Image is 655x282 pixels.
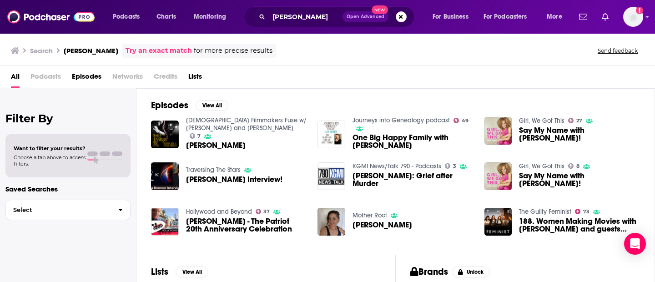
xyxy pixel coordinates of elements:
[353,211,387,219] a: Mother Root
[519,208,571,216] a: The Guilty Feminist
[14,154,86,167] span: Choose a tab above to access filters.
[547,10,562,23] span: More
[452,267,490,277] button: Unlock
[64,46,118,55] h3: [PERSON_NAME]
[197,134,201,138] span: 7
[453,164,456,168] span: 3
[426,10,480,24] button: open menu
[112,69,143,88] span: Networks
[176,267,208,277] button: View All
[5,200,131,220] button: Select
[269,10,343,24] input: Search podcasts, credits, & more...
[353,172,474,187] span: [PERSON_NAME]: Grief after Murder
[353,134,474,149] span: One Big Happy Family with [PERSON_NAME]
[186,176,282,183] span: [PERSON_NAME] Interview!
[453,118,469,123] a: 49
[519,217,640,233] span: 188. Women Making Movies with [PERSON_NAME] and guests [PERSON_NAME], [PERSON_NAME] and [PERSON_N...
[186,176,282,183] a: Lisa Brenner Interview!
[410,266,448,277] h2: Brands
[433,10,469,23] span: For Business
[519,126,640,142] span: Say My Name with [PERSON_NAME]!
[519,172,640,187] span: Say My Name with [PERSON_NAME]!
[353,221,412,229] span: [PERSON_NAME]
[540,10,574,24] button: open menu
[30,46,53,55] h3: Search
[462,119,469,123] span: 49
[186,166,241,174] a: Traversing The Stars
[519,172,640,187] a: Say My Name with Lisa Brenner!
[353,134,474,149] a: One Big Happy Family with Lisa Brenner
[263,210,270,214] span: 37
[583,210,589,214] span: 73
[568,118,582,123] a: 27
[72,69,101,88] a: Episodes
[151,10,181,24] a: Charts
[353,162,441,170] a: KGMI News/Talk 790 - Podcasts
[445,163,456,169] a: 3
[623,7,643,27] span: Logged in as jillgoldstein
[11,69,20,88] a: All
[576,119,582,123] span: 27
[196,100,228,111] button: View All
[353,116,450,124] a: Journeys into Genealogy podcast
[252,6,423,27] div: Search podcasts, credits, & more...
[484,162,512,190] img: Say My Name with Lisa Brenner!
[484,117,512,145] img: Say My Name with Lisa Brenner!
[624,233,646,255] div: Open Intercom Messenger
[151,208,179,236] img: Lisa Brenner - The Patriot 20th Anniversary Celebration
[478,10,540,24] button: open menu
[151,100,228,111] a: EpisodesView All
[576,164,579,168] span: 8
[106,10,151,24] button: open menu
[151,266,208,277] a: ListsView All
[519,117,564,125] a: Girl, We Got This
[484,10,527,23] span: For Podcasters
[256,209,270,214] a: 37
[623,7,643,27] img: User Profile
[575,209,589,214] a: 73
[151,100,188,111] h2: Episodes
[636,7,643,14] svg: Add a profile image
[568,163,579,169] a: 8
[186,217,307,233] span: [PERSON_NAME] - The Patriot 20th Anniversary Celebration
[186,208,252,216] a: Hollywood and Beyond
[7,8,95,25] img: Podchaser - Follow, Share and Rate Podcasts
[151,121,179,148] img: Lisa Brenner
[353,172,474,187] a: Lisa Brenner: Grief after Murder
[519,126,640,142] a: Say My Name with Lisa Brenner!
[317,121,345,148] img: One Big Happy Family with Lisa Brenner
[156,10,176,23] span: Charts
[187,10,238,24] button: open menu
[5,185,131,193] p: Saved Searches
[30,69,61,88] span: Podcasts
[194,45,272,56] span: for more precise results
[14,145,86,151] span: Want to filter your results?
[186,116,307,132] a: Female Filmmakers Fuse w/ Alexa Polar and Robin Pabello
[190,133,201,139] a: 7
[623,7,643,27] button: Show profile menu
[186,141,246,149] span: [PERSON_NAME]
[186,217,307,233] a: Lisa Brenner - The Patriot 20th Anniversary Celebration
[188,69,202,88] a: Lists
[126,45,192,56] a: Try an exact match
[154,69,177,88] span: Credits
[317,162,345,190] img: Lisa Brenner: Grief after Murder
[186,141,246,149] a: Lisa Brenner
[5,112,131,125] h2: Filter By
[595,47,640,55] button: Send feedback
[372,5,388,14] span: New
[194,10,226,23] span: Monitoring
[151,162,179,190] img: Lisa Brenner Interview!
[519,217,640,233] a: 188. Women Making Movies with Abbie Hirst and guests Jay Stern, Lisa Brenner and Leah Sapin
[484,208,512,236] img: 188. Women Making Movies with Abbie Hirst and guests Jay Stern, Lisa Brenner and Leah Sapin
[113,10,140,23] span: Podcasts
